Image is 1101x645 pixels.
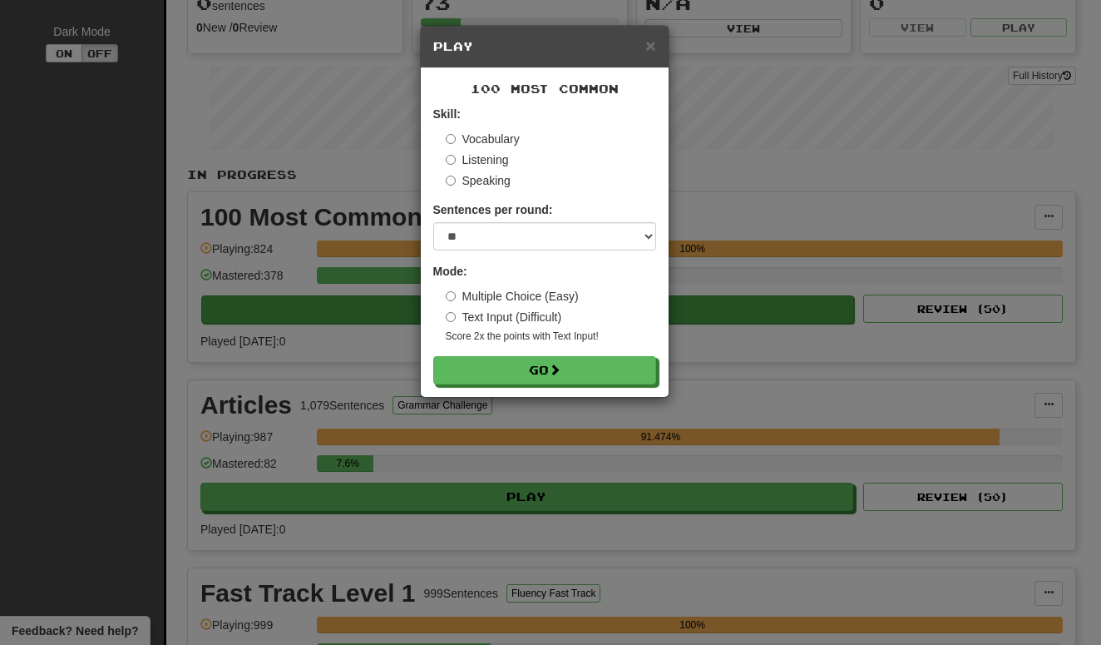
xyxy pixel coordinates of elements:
label: Multiple Choice (Easy) [446,288,579,305]
span: × [645,36,655,55]
label: Text Input (Difficult) [446,309,562,325]
strong: Skill: [433,107,461,121]
span: 100 Most Common [471,82,619,96]
label: Sentences per round: [433,201,553,218]
input: Listening [446,155,456,165]
label: Speaking [446,172,511,189]
h5: Play [433,38,656,55]
small: Score 2x the points with Text Input ! [446,330,656,344]
button: Close [645,37,655,54]
strong: Mode: [433,265,467,278]
input: Multiple Choice (Easy) [446,291,456,301]
input: Vocabulary [446,134,456,144]
input: Speaking [446,176,456,186]
label: Vocabulary [446,131,520,147]
label: Listening [446,151,509,168]
input: Text Input (Difficult) [446,312,456,322]
button: Go [433,356,656,385]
